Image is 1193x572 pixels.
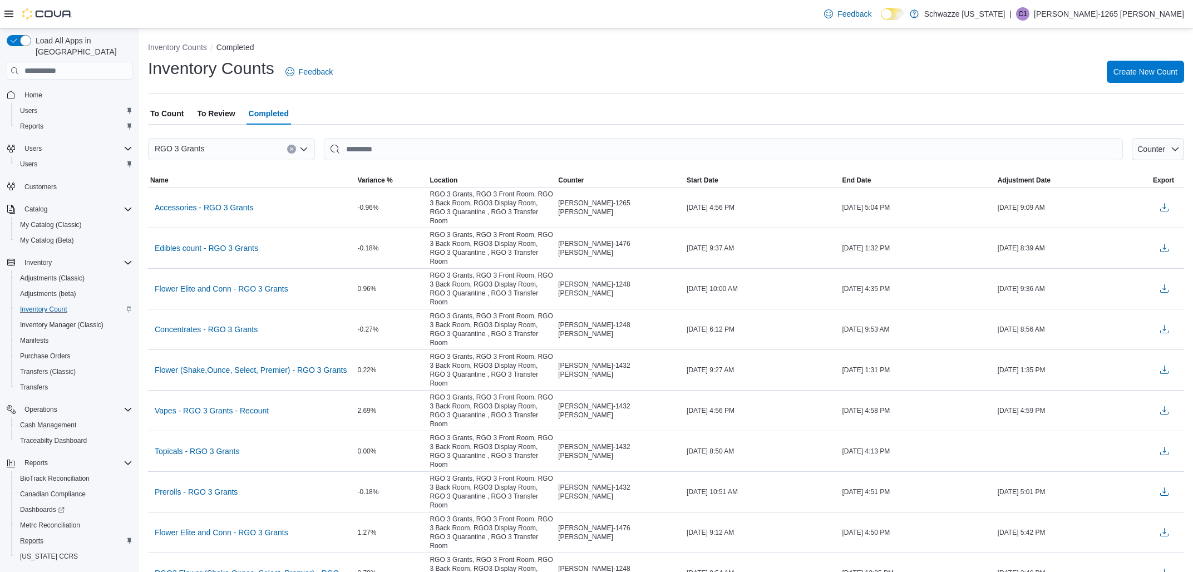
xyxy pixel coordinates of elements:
span: Inventory Manager (Classic) [16,318,132,332]
a: Transfers (Classic) [16,365,80,378]
button: Adjustments (beta) [11,286,137,302]
button: [US_STATE] CCRS [11,549,137,564]
span: Edibles count - RGO 3 Grants [155,243,258,254]
button: Accessories - RGO 3 Grants [150,199,258,216]
button: Users [11,103,137,119]
span: Catalog [20,203,132,216]
div: RGO 3 Grants, RGO 3 Front Room, RGO 3 Back Room, RGO3 Display Room, RGO 3 Quarantine , RGO 3 Tran... [427,350,556,390]
a: Canadian Compliance [16,487,90,501]
span: Reports [20,536,43,545]
a: [US_STATE] CCRS [16,550,82,563]
span: [PERSON_NAME]-1476 [PERSON_NAME] [558,524,682,541]
a: Inventory Manager (Classic) [16,318,108,332]
span: Reports [20,456,132,470]
span: Transfers (Classic) [16,365,132,378]
span: Transfers (Classic) [20,367,76,376]
div: [DATE] 4:13 PM [840,445,995,458]
div: RGO 3 Grants, RGO 3 Front Room, RGO 3 Back Room, RGO3 Display Room, RGO 3 Quarantine , RGO 3 Tran... [427,431,556,471]
a: Adjustments (Classic) [16,272,89,285]
span: [PERSON_NAME]-1432 [PERSON_NAME] [558,483,682,501]
button: Inventory Manager (Classic) [11,317,137,333]
span: Counter [558,176,584,185]
span: [PERSON_NAME]-1248 [PERSON_NAME] [558,280,682,298]
div: -0.96% [355,201,427,214]
button: Open list of options [299,145,308,154]
span: Washington CCRS [16,550,132,563]
div: [DATE] 5:04 PM [840,201,995,214]
a: Cash Management [16,418,81,432]
div: [DATE] 4:59 PM [995,404,1151,417]
span: Name [150,176,169,185]
div: 0.96% [355,282,427,295]
a: Home [20,88,47,102]
div: -0.27% [355,323,427,336]
div: Cassandra-1265 Gonzales [1016,7,1029,21]
button: Users [2,141,137,156]
div: [DATE] 5:42 PM [995,526,1151,539]
span: Location [430,176,457,185]
div: 0.22% [355,363,427,377]
button: Clear input [287,145,296,154]
span: Metrc Reconciliation [20,521,80,530]
span: Export [1153,176,1174,185]
a: Users [16,157,42,171]
span: Dark Mode [881,20,881,21]
div: [DATE] 9:27 AM [684,363,840,377]
button: Transfers (Classic) [11,364,137,379]
div: [DATE] 1:35 PM [995,363,1151,377]
span: Adjustments (Classic) [20,274,85,283]
span: Inventory Count [16,303,132,316]
button: Adjustments (Classic) [11,270,137,286]
button: Counter [556,174,684,187]
a: Traceabilty Dashboard [16,434,91,447]
div: [DATE] 4:56 PM [684,404,840,417]
span: Adjustments (beta) [16,287,132,300]
span: RGO 3 Grants [155,142,204,155]
div: [DATE] 4:50 PM [840,526,995,539]
span: C1 [1018,7,1027,21]
span: To Count [150,102,184,125]
span: Adjustments (Classic) [16,272,132,285]
img: Cova [22,8,72,19]
span: Completed [249,102,289,125]
span: Cash Management [20,421,76,430]
nav: An example of EuiBreadcrumbs [148,42,1184,55]
button: Manifests [11,333,137,348]
div: RGO 3 Grants, RGO 3 Front Room, RGO 3 Back Room, RGO3 Display Room, RGO 3 Quarantine , RGO 3 Tran... [427,472,556,512]
button: Transfers [11,379,137,395]
a: Manifests [16,334,53,347]
div: RGO 3 Grants, RGO 3 Front Room, RGO 3 Back Room, RGO3 Display Room, RGO 3 Quarantine , RGO 3 Tran... [427,512,556,553]
span: Manifests [20,336,48,345]
button: Reports [11,119,137,134]
div: RGO 3 Grants, RGO 3 Front Room, RGO 3 Back Room, RGO3 Display Room, RGO 3 Quarantine , RGO 3 Tran... [427,391,556,431]
span: To Review [197,102,235,125]
a: My Catalog (Beta) [16,234,78,247]
button: Inventory [20,256,56,269]
button: Create New Count [1107,61,1184,83]
div: [DATE] 4:35 PM [840,282,995,295]
button: Flower Elite and Conn - RGO 3 Grants [150,280,293,297]
p: [PERSON_NAME]-1265 [PERSON_NAME] [1034,7,1184,21]
span: Inventory Count [20,305,67,314]
span: Create New Count [1113,66,1177,77]
span: Vapes - RGO 3 Grants - Recount [155,405,269,416]
div: [DATE] 8:39 AM [995,241,1151,255]
a: My Catalog (Classic) [16,218,86,231]
a: Customers [20,180,61,194]
button: Home [2,86,137,102]
span: Flower Elite and Conn - RGO 3 Grants [155,283,288,294]
span: Topicals - RGO 3 Grants [155,446,240,457]
span: Dashboards [16,503,132,516]
div: RGO 3 Grants, RGO 3 Front Room, RGO 3 Back Room, RGO3 Display Room, RGO 3 Quarantine , RGO 3 Tran... [427,188,556,228]
span: Users [16,157,132,171]
span: Canadian Compliance [16,487,132,501]
div: [DATE] 9:37 AM [684,241,840,255]
span: Adjustment Date [998,176,1051,185]
button: Catalog [20,203,52,216]
span: Metrc Reconciliation [16,519,132,532]
span: Start Date [687,176,718,185]
button: Edibles count - RGO 3 Grants [150,240,263,257]
span: Variance % [357,176,392,185]
button: Vapes - RGO 3 Grants - Recount [150,402,273,419]
span: [US_STATE] CCRS [20,552,78,561]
